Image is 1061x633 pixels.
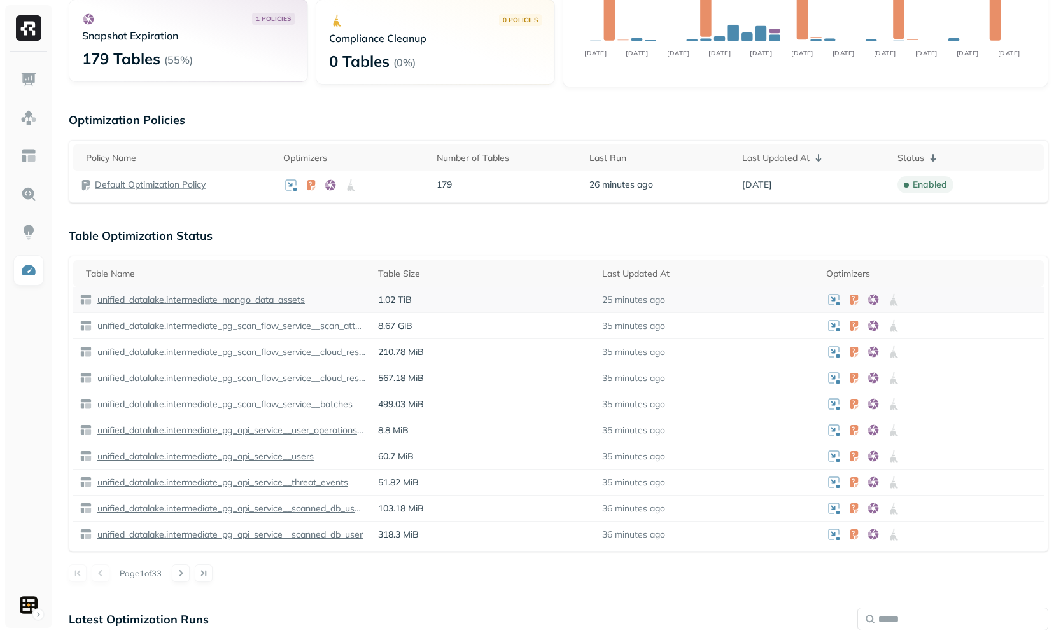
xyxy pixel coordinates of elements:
p: Compliance Cleanup [329,32,542,45]
p: unified_datalake.intermediate_pg_scan_flow_service__cloud_resource [95,372,365,384]
img: Assets [20,109,37,126]
tspan: [DATE] [915,49,938,57]
p: 36 minutes ago [602,503,665,515]
p: 179 [437,179,577,191]
p: 35 minutes ago [602,346,665,358]
img: table [80,476,92,489]
p: Snapshot Expiration [82,29,295,42]
p: unified_datalake.intermediate_pg_api_service__threat_events [95,476,348,489]
tspan: [DATE] [957,49,979,57]
div: Table Name [86,268,365,280]
img: Query Explorer [20,186,37,202]
a: Default Optimization Policy [95,179,206,191]
div: Last Run [589,152,729,164]
img: table [80,528,92,541]
p: 318.3 MiB [378,529,589,541]
p: 35 minutes ago [602,398,665,410]
p: unified_datalake.intermediate_pg_scan_flow_service__batches [95,398,353,410]
p: 0 Tables [329,51,390,71]
p: 35 minutes ago [602,320,665,332]
p: 35 minutes ago [602,424,665,436]
p: 36 minutes ago [602,529,665,541]
img: table [80,398,92,410]
tspan: [DATE] [708,49,731,57]
p: 35 minutes ago [602,476,665,489]
img: Sentra [20,596,38,614]
a: unified_datalake.intermediate_pg_api_service__users [92,450,314,463]
a: unified_datalake.intermediate_pg_api_service__scanned_db_user [92,529,363,541]
img: Ryft [16,15,41,41]
p: unified_datalake.intermediate_pg_api_service__user_operations_assets [95,424,365,436]
img: table [80,450,92,463]
tspan: [DATE] [626,49,648,57]
p: 179 Tables [82,48,160,69]
p: Page 1 of 33 [120,567,162,579]
a: unified_datalake.intermediate_pg_scan_flow_service__batches [92,398,353,410]
img: Asset Explorer [20,148,37,164]
a: unified_datalake.intermediate_pg_scan_flow_service__scan_attempts [92,320,365,332]
p: 499.03 MiB [378,398,589,410]
tspan: [DATE] [667,49,689,57]
p: ( 0% ) [393,56,416,69]
img: Insights [20,224,37,240]
img: table [80,372,92,384]
img: table [80,319,92,332]
p: unified_datalake.intermediate_pg_api_service__scanned_db_user [95,529,363,541]
div: Last Updated At [742,150,884,165]
img: table [80,345,92,358]
p: 567.18 MiB [378,372,589,384]
p: Optimization Policies [69,113,1048,127]
p: 35 minutes ago [602,450,665,463]
p: 210.78 MiB [378,346,589,358]
div: Optimizers [283,152,423,164]
p: Latest Optimization Runs [69,612,209,627]
a: unified_datalake.intermediate_mongo_data_assets [92,294,305,306]
span: 26 minutes ago [589,179,653,191]
tspan: [DATE] [750,49,772,57]
img: Optimization [20,262,37,279]
tspan: [DATE] [584,49,607,57]
div: Number of Tables [437,152,577,164]
p: unified_datalake.intermediate_pg_api_service__users [95,450,314,463]
div: Optimizers [826,268,1037,280]
tspan: [DATE] [791,49,813,57]
div: Policy Name [86,152,271,164]
a: unified_datalake.intermediate_pg_scan_flow_service__cloud_resource_group [92,346,365,358]
p: 35 minutes ago [602,372,665,384]
tspan: [DATE] [833,49,855,57]
p: 8.67 GiB [378,320,589,332]
img: table [80,424,92,436]
img: Dashboard [20,71,37,88]
span: [DATE] [742,179,772,191]
p: 51.82 MiB [378,476,589,489]
tspan: [DATE] [874,49,896,57]
p: unified_datalake.intermediate_pg_api_service__scanned_db_user_conn_options [95,503,365,515]
p: unified_datalake.intermediate_pg_scan_flow_service__cloud_resource_group [95,346,365,358]
div: Last Updated At [602,268,813,280]
p: unified_datalake.intermediate_mongo_data_assets [95,294,305,306]
p: Table Optimization Status [69,228,1048,243]
p: unified_datalake.intermediate_pg_scan_flow_service__scan_attempts [95,320,365,332]
img: table [80,293,92,306]
p: ( 55% ) [164,53,193,66]
p: 1 POLICIES [256,14,291,24]
div: Table Size [378,268,589,280]
a: unified_datalake.intermediate_pg_api_service__threat_events [92,476,348,489]
img: table [80,502,92,515]
p: enabled [913,179,947,191]
p: 0 POLICIES [503,15,538,25]
p: 103.18 MiB [378,503,589,515]
a: unified_datalake.intermediate_pg_scan_flow_service__cloud_resource [92,372,365,384]
p: 8.8 MiB [378,424,589,436]
tspan: [DATE] [998,49,1020,57]
p: 60.7 MiB [378,450,589,463]
p: 25 minutes ago [602,294,665,306]
div: Status [897,150,1037,165]
p: 1.02 TiB [378,294,589,306]
a: unified_datalake.intermediate_pg_api_service__scanned_db_user_conn_options [92,503,365,515]
a: unified_datalake.intermediate_pg_api_service__user_operations_assets [92,424,365,436]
